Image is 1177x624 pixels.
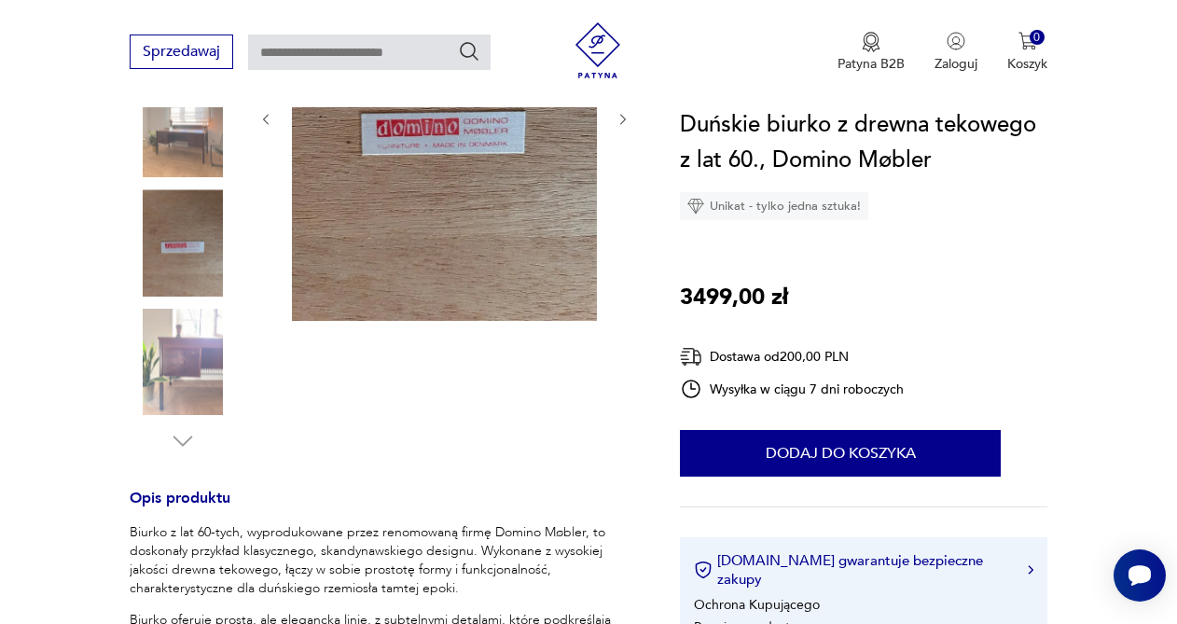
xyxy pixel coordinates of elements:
div: 0 [1030,30,1045,46]
p: 3499,00 zł [680,280,788,315]
button: Dodaj do koszyka [680,430,1001,477]
h3: Opis produktu [130,492,636,523]
p: Biurko z lat 60-tych, wyprodukowane przez renomowaną firmę Domino Møbler, to doskonały przykład k... [130,523,636,598]
p: Koszyk [1007,55,1047,73]
img: Ikonka użytkownika [947,32,965,50]
button: Patyna B2B [838,32,905,73]
img: Zdjęcie produktu Duńskie biurko z drewna tekowego z lat 60., Domino Møbler [130,189,236,296]
button: 0Koszyk [1007,32,1047,73]
img: Ikona strzałki w prawo [1028,565,1033,575]
button: Zaloguj [935,32,977,73]
img: Ikona koszyka [1018,32,1037,50]
p: Zaloguj [935,55,977,73]
h1: Duńskie biurko z drewna tekowego z lat 60., Domino Møbler [680,107,1047,178]
img: Ikona certyfikatu [694,561,713,579]
div: Dostawa od 200,00 PLN [680,345,904,368]
div: Wysyłka w ciągu 7 dni roboczych [680,378,904,400]
a: Ikona medaluPatyna B2B [838,32,905,73]
button: Szukaj [458,40,480,62]
div: Unikat - tylko jedna sztuka! [680,192,868,220]
li: Ochrona Kupującego [694,596,820,614]
p: Patyna B2B [838,55,905,73]
img: Patyna - sklep z meblami i dekoracjami vintage [570,22,626,78]
button: [DOMAIN_NAME] gwarantuje bezpieczne zakupy [694,551,1033,589]
a: Sprzedawaj [130,47,233,60]
img: Ikona dostawy [680,345,702,368]
img: Zdjęcie produktu Duńskie biurko z drewna tekowego z lat 60., Domino Møbler [130,71,236,177]
img: Zdjęcie produktu Duńskie biurko z drewna tekowego z lat 60., Domino Møbler [130,309,236,415]
button: Sprzedawaj [130,35,233,69]
img: Ikona medalu [862,32,880,52]
iframe: Smartsupp widget button [1114,549,1166,602]
img: Ikona diamentu [687,198,704,215]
